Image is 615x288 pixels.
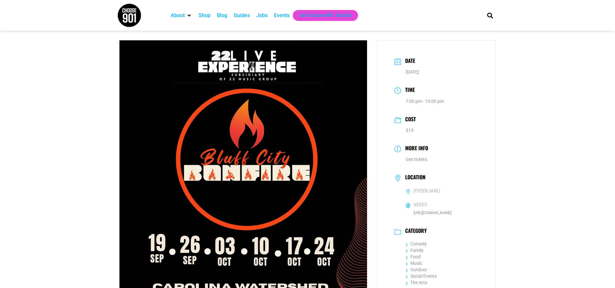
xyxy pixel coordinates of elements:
[402,57,415,66] h3: Date
[414,211,452,215] a: [URL][DOMAIN_NAME]
[406,261,422,266] a: Music
[406,157,427,162] a: Get tickets
[168,10,195,21] div: About
[406,99,444,104] abbr: 7:00 pm - 10:00 pm
[406,267,427,272] a: Outdoor
[199,12,210,19] a: Shop
[234,12,250,19] a: Guides
[485,10,495,21] div: Search
[406,248,424,253] a: Family
[402,115,416,124] h3: Cost
[406,241,427,246] a: Comedy
[402,86,415,95] h3: Time
[406,254,421,259] a: Food
[402,228,427,235] h3: Category
[414,188,440,194] h6: [PERSON_NAME]
[274,12,290,19] a: Events
[406,273,437,279] a: Social Events
[168,10,476,21] nav: Main nav
[414,202,428,207] h6: Website
[402,144,428,154] h3: More Info
[406,69,419,74] span: [DATE]
[406,280,427,285] a: The Arts
[395,126,478,134] dd: $15
[299,12,352,19] a: Get Choose901 Emails
[171,12,185,19] a: About
[217,12,227,19] a: Blog
[256,12,268,19] a: Jobs
[402,174,425,182] h3: Location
